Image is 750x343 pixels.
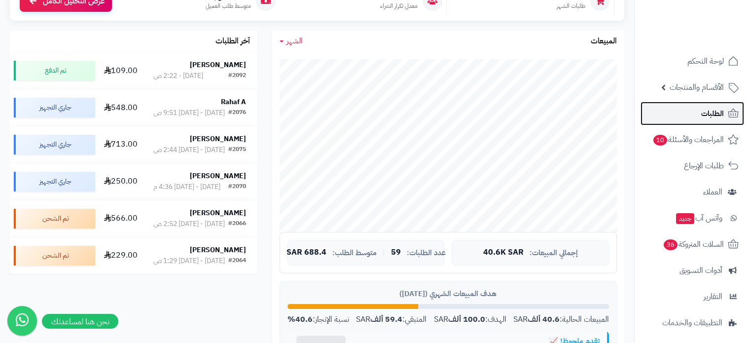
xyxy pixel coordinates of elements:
span: الأقسام والمنتجات [670,80,724,94]
strong: 40.6 ألف [528,313,560,325]
strong: Rahaf A [221,97,246,107]
div: #2066 [228,219,246,229]
div: هدف المبيعات الشهري ([DATE]) [287,289,609,299]
h3: المبيعات [591,37,617,46]
span: 10 [653,135,667,146]
div: #2070 [228,182,246,192]
a: طلبات الإرجاع [641,154,744,178]
span: طلبات الشهر [557,2,585,10]
span: التطبيقات والخدمات [662,316,722,330]
a: التقارير [641,285,744,308]
td: 229.00 [99,237,142,274]
a: المراجعات والأسئلة10 [641,128,744,152]
div: #2075 [228,145,246,155]
td: 566.00 [99,200,142,237]
span: لوحة التحكم [687,54,724,68]
strong: 40.6% [287,313,313,325]
div: [DATE] - [DATE] 1:29 ص [153,256,225,266]
div: تم الشحن [14,246,95,266]
span: الشهر [286,35,303,47]
td: 109.00 [99,52,142,89]
span: التقارير [704,290,722,304]
span: وآتس آب [675,211,722,225]
div: المتبقي: SAR [356,314,427,325]
div: جاري التجهيز [14,98,95,117]
a: لوحة التحكم [641,49,744,73]
strong: [PERSON_NAME] [190,208,246,218]
span: جديد [676,213,694,224]
div: #2064 [228,256,246,266]
div: #2076 [228,108,246,118]
div: [DATE] - [DATE] 4:36 م [153,182,220,192]
a: أدوات التسويق [641,259,744,282]
strong: 100.0 ألف [448,313,485,325]
td: 713.00 [99,126,142,163]
a: الطلبات [641,102,744,125]
div: [DATE] - [DATE] 9:51 ص [153,108,225,118]
span: العملاء [703,185,722,199]
strong: 59.4 ألف [370,313,402,325]
a: وآتس آبجديد [641,206,744,230]
strong: [PERSON_NAME] [190,171,246,181]
h3: آخر الطلبات [215,37,250,46]
div: الهدف: SAR [434,314,506,325]
span: 59 [391,248,401,257]
span: 688.4 SAR [286,248,326,257]
a: العملاء [641,180,744,204]
strong: [PERSON_NAME] [190,134,246,144]
td: 250.00 [99,163,142,200]
span: أدوات التسويق [679,264,722,277]
strong: [PERSON_NAME] [190,245,246,255]
div: جاري التجهيز [14,172,95,191]
a: التطبيقات والخدمات [641,311,744,335]
span: 40.6K SAR [483,248,524,257]
span: متوسط الطلب: [332,249,377,257]
div: تم الدفع [14,61,95,80]
div: [DATE] - [DATE] 2:44 ص [153,145,225,155]
div: [DATE] - 2:22 ص [153,71,203,81]
strong: [PERSON_NAME] [190,60,246,70]
span: إجمالي المبيعات: [530,249,578,257]
div: #2092 [228,71,246,81]
span: 36 [664,239,678,250]
span: معدل تكرار الشراء [380,2,418,10]
span: متوسط طلب العميل [206,2,251,10]
span: المراجعات والأسئلة [652,133,724,147]
span: الطلبات [701,107,724,120]
a: السلات المتروكة36 [641,232,744,256]
div: تم الشحن [14,209,95,229]
a: الشهر [280,36,303,47]
div: المبيعات الحالية: SAR [513,314,609,325]
span: عدد الطلبات: [407,249,446,257]
span: السلات المتروكة [663,237,724,251]
div: جاري التجهيز [14,135,95,154]
div: [DATE] - [DATE] 2:52 ص [153,219,225,229]
span: | [383,249,385,256]
div: نسبة الإنجاز: [287,314,349,325]
td: 548.00 [99,89,142,126]
span: طلبات الإرجاع [684,159,724,173]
